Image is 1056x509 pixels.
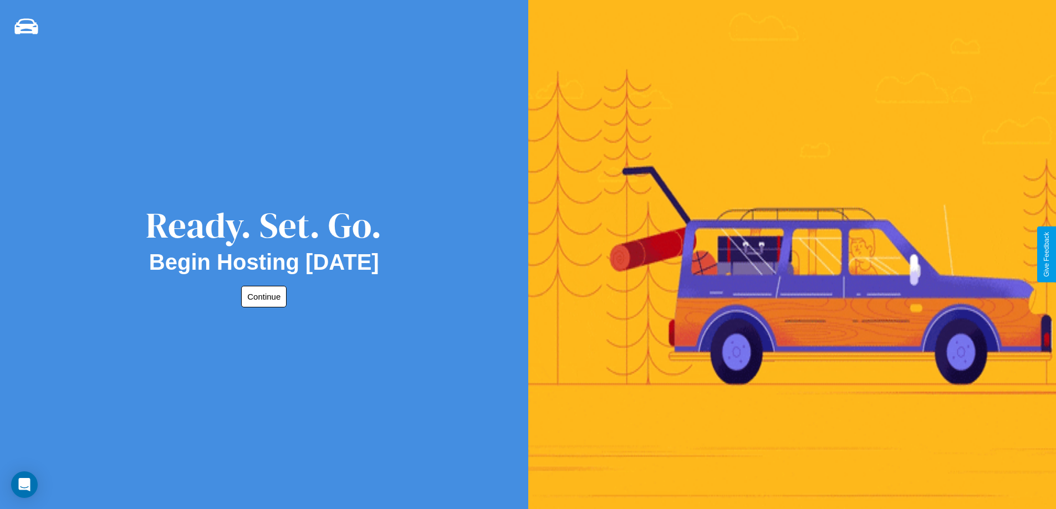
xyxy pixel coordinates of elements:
[149,250,379,275] h2: Begin Hosting [DATE]
[241,286,287,307] button: Continue
[146,200,382,250] div: Ready. Set. Go.
[1043,232,1050,277] div: Give Feedback
[11,471,38,498] div: Open Intercom Messenger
